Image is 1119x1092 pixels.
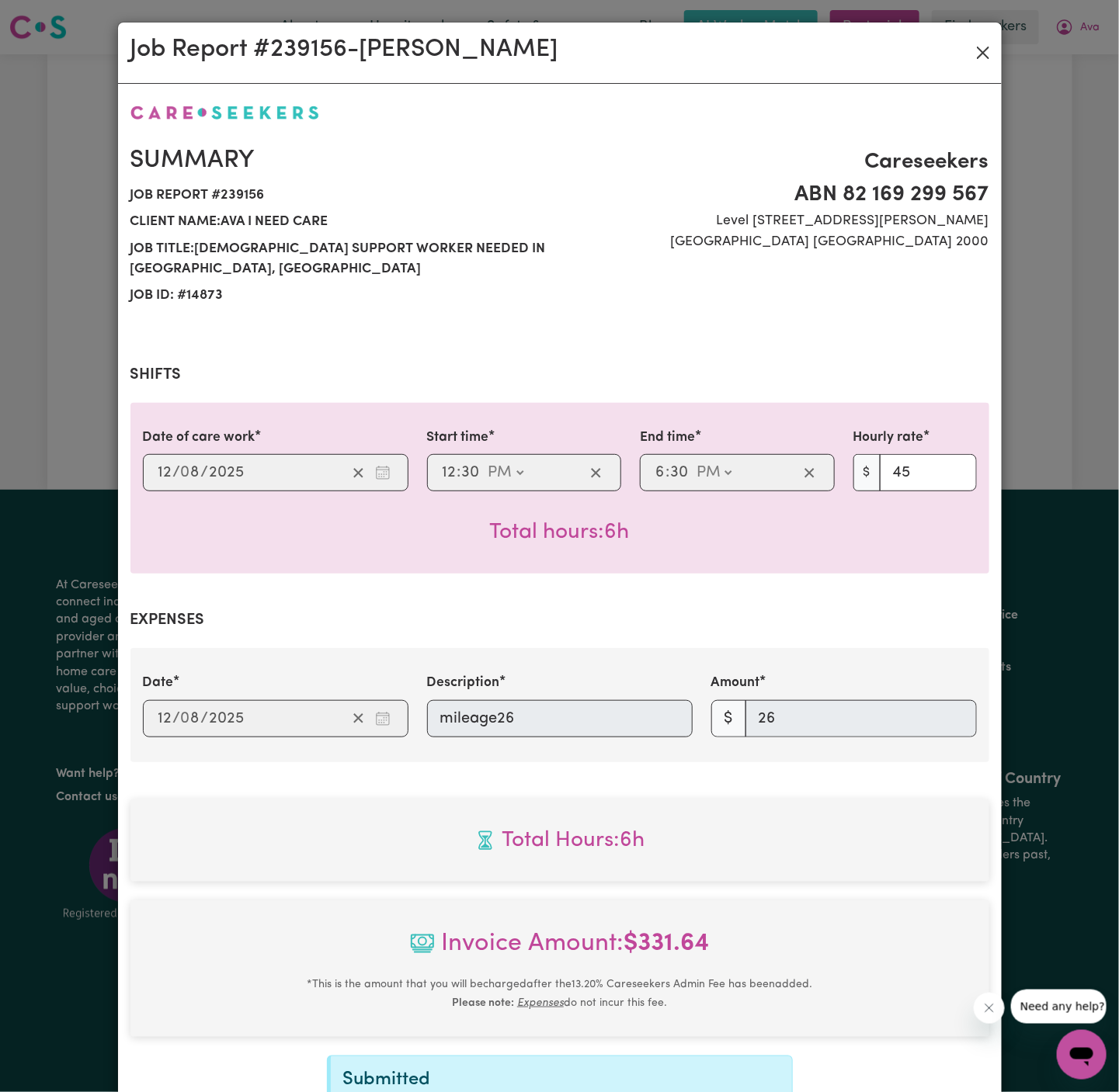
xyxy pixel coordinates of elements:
[442,461,457,484] input: --
[971,40,996,65] button: Close
[711,673,760,693] label: Amount
[130,283,551,309] span: Job ID: # 14873
[181,465,190,480] span: 0
[517,997,564,1009] u: Expenses
[457,464,461,481] span: :
[853,454,881,491] span: $
[640,428,695,448] label: End time
[669,461,689,484] input: --
[182,707,201,730] input: --
[130,106,319,120] img: Careseekers logo
[569,179,989,211] span: ABN 82 169 299 567
[346,461,370,484] button: Clear date
[452,997,514,1009] b: Please note:
[209,707,245,730] input: ----
[569,232,989,252] span: [GEOGRAPHIC_DATA] [GEOGRAPHIC_DATA] 2000
[130,366,989,384] h2: Shifts
[853,428,924,448] label: Hourly rate
[130,236,551,283] span: Job title: [DEMOGRAPHIC_DATA] Support Worker Needed In [GEOGRAPHIC_DATA], [GEOGRAPHIC_DATA]
[370,461,395,484] button: Enter the date of care work
[201,710,209,727] span: /
[143,673,174,693] label: Date
[158,461,173,484] input: --
[307,979,812,1009] small: This is the amount that you will be charged after the 13.20 % Careseekers Admin Fee has been adde...
[182,461,201,484] input: --
[143,824,977,857] span: Total hours worked: 6 hours
[490,522,630,543] span: Total hours worked: 6 hours
[130,146,551,175] h2: Summary
[130,611,989,629] h2: Expenses
[209,461,245,484] input: ----
[427,428,489,448] label: Start time
[461,461,481,484] input: --
[130,209,551,235] span: Client name: Ava I Need Care
[181,711,190,726] span: 0
[343,1070,431,1089] span: Submitted
[130,35,558,64] h2: Job Report # 239156 - [PERSON_NAME]
[143,925,977,975] span: Invoice Amount:
[569,146,989,179] span: Careseekers
[158,707,173,730] input: --
[624,931,709,956] b: $ 331.64
[370,707,395,730] button: Enter the date of expense
[346,707,370,730] button: Clear date
[427,700,693,737] input: mileage26
[655,461,665,484] input: --
[143,428,255,448] label: Date of care work
[711,700,746,737] span: $
[173,464,181,481] span: /
[1011,990,1107,1024] iframe: Message from company
[974,993,1005,1024] iframe: Close message
[130,182,551,209] span: Job report # 239156
[569,211,989,231] span: Level [STREET_ADDRESS][PERSON_NAME]
[1057,1030,1107,1080] iframe: Button to launch messaging window
[665,464,669,481] span: :
[173,710,181,727] span: /
[427,673,500,693] label: Description
[201,464,209,481] span: /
